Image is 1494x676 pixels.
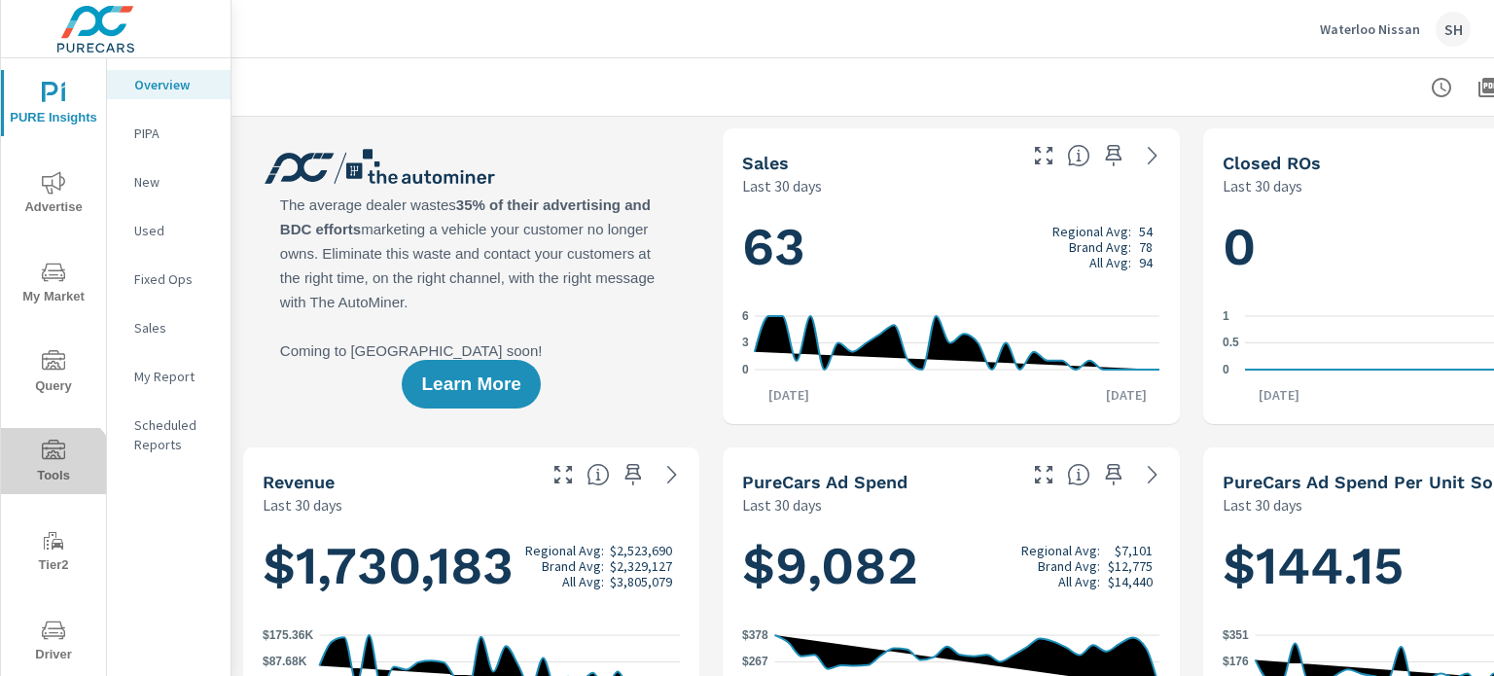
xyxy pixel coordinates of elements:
div: SH [1436,12,1471,47]
div: New [107,167,231,196]
p: $12,775 [1108,558,1153,574]
text: $175.36K [263,628,313,642]
p: Fixed Ops [134,269,215,289]
p: Scheduled Reports [134,415,215,454]
p: Brand Avg: [1069,239,1131,255]
p: All Avg: [1089,255,1131,270]
span: Save this to your personalized report [618,459,649,490]
p: All Avg: [562,574,604,589]
p: Sales [134,318,215,338]
p: $2,523,690 [610,543,672,558]
span: Query [7,350,100,398]
span: PURE Insights [7,82,100,129]
h5: Closed ROs [1223,153,1321,173]
p: $3,805,079 [610,574,672,589]
h5: PureCars Ad Spend [742,472,907,492]
span: Tools [7,440,100,487]
button: Learn More [402,360,540,409]
p: Last 30 days [263,493,342,516]
text: $87.68K [263,656,307,669]
p: [DATE] [755,385,823,405]
button: Make Fullscreen [548,459,579,490]
button: Make Fullscreen [1028,140,1059,171]
button: Make Fullscreen [1028,459,1059,490]
span: Total cost of media for all PureCars channels for the selected dealership group over the selected... [1067,463,1090,486]
a: See more details in report [657,459,688,490]
div: Scheduled Reports [107,410,231,459]
p: $2,329,127 [610,558,672,574]
h5: Sales [742,153,789,173]
p: [DATE] [1245,385,1313,405]
p: 94 [1139,255,1153,270]
h5: Revenue [263,472,335,492]
a: See more details in report [1137,459,1168,490]
span: Save this to your personalized report [1098,140,1129,171]
span: Advertise [7,171,100,219]
span: Learn More [421,375,520,393]
p: All Avg: [1058,574,1100,589]
text: 0.5 [1223,337,1239,350]
p: Brand Avg: [1038,558,1100,574]
div: Overview [107,70,231,99]
p: Last 30 days [742,174,822,197]
p: Last 30 days [1223,174,1302,197]
p: Waterloo Nissan [1320,20,1420,38]
div: My Report [107,362,231,391]
span: Number of vehicles sold by the dealership over the selected date range. [Source: This data is sou... [1067,144,1090,167]
span: My Market [7,261,100,308]
div: Sales [107,313,231,342]
text: 1 [1223,309,1229,323]
p: PIPA [134,124,215,143]
text: 3 [742,337,749,350]
text: 6 [742,309,749,323]
h1: $1,730,183 [263,533,680,599]
p: Regional Avg: [1052,224,1131,239]
div: Used [107,216,231,245]
p: New [134,172,215,192]
p: $7,101 [1115,543,1153,558]
p: [DATE] [1092,385,1160,405]
span: Total sales revenue over the selected date range. [Source: This data is sourced from the dealer’s... [587,463,610,486]
p: My Report [134,367,215,386]
span: Save this to your personalized report [1098,459,1129,490]
a: See more details in report [1137,140,1168,171]
p: Last 30 days [742,493,822,516]
h1: $9,082 [742,533,1159,599]
span: Driver [7,619,100,666]
p: Used [134,221,215,240]
p: Last 30 days [1223,493,1302,516]
text: $378 [742,628,768,642]
h1: 63 [742,214,1159,280]
p: Regional Avg: [1021,543,1100,558]
text: 0 [742,363,749,376]
text: $176 [1223,655,1249,668]
text: $351 [1223,628,1249,642]
p: 78 [1139,239,1153,255]
text: 0 [1223,363,1229,376]
p: $14,440 [1108,574,1153,589]
span: Tier2 [7,529,100,577]
p: Regional Avg: [525,543,604,558]
p: Brand Avg: [542,558,604,574]
div: Fixed Ops [107,265,231,294]
text: $267 [742,656,768,669]
p: 54 [1139,224,1153,239]
div: PIPA [107,119,231,148]
p: Overview [134,75,215,94]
